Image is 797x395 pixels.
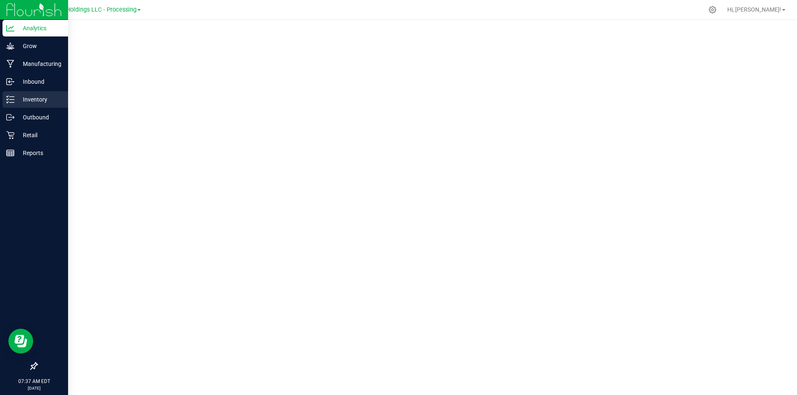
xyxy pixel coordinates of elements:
[15,112,64,122] p: Outbound
[4,378,64,385] p: 07:37 AM EDT
[8,329,33,354] iframe: Resource center
[15,77,64,87] p: Inbound
[707,6,718,14] div: Manage settings
[15,95,64,104] p: Inventory
[15,59,64,69] p: Manufacturing
[4,385,64,391] p: [DATE]
[6,24,15,32] inline-svg: Analytics
[727,6,781,13] span: Hi, [PERSON_NAME]!
[15,23,64,33] p: Analytics
[6,113,15,121] inline-svg: Outbound
[6,60,15,68] inline-svg: Manufacturing
[15,130,64,140] p: Retail
[6,149,15,157] inline-svg: Reports
[6,131,15,139] inline-svg: Retail
[6,95,15,104] inline-svg: Inventory
[6,78,15,86] inline-svg: Inbound
[29,6,137,13] span: Riviera Creek Holdings LLC - Processing
[15,148,64,158] p: Reports
[6,42,15,50] inline-svg: Grow
[15,41,64,51] p: Grow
